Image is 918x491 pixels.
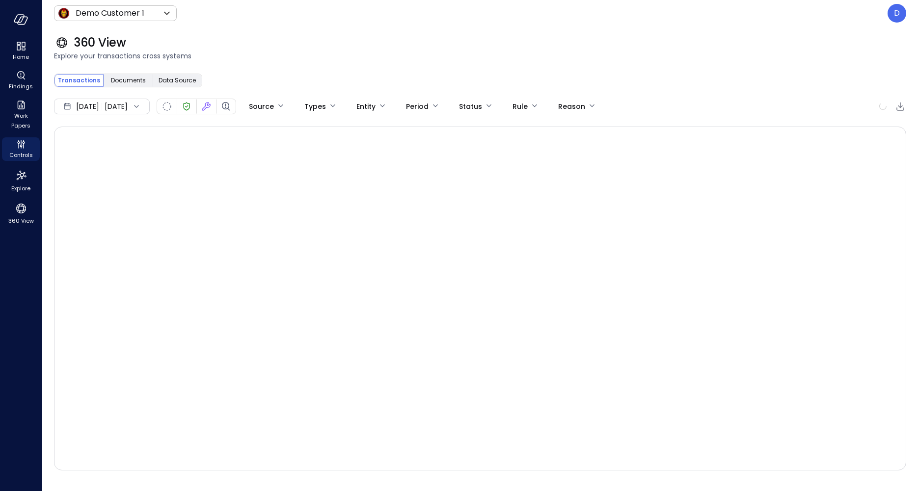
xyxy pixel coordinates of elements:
[220,101,232,112] div: Finding
[2,39,40,63] div: Home
[879,103,887,110] span: calculating...
[2,137,40,161] div: Controls
[2,200,40,227] div: 360 View
[11,183,30,193] span: Explore
[9,150,33,160] span: Controls
[2,167,40,194] div: Explore
[162,102,171,111] div: Not Scanned
[200,101,212,112] div: Fixed
[406,98,429,115] div: Period
[6,111,36,130] span: Work Papers
[356,98,376,115] div: Entity
[9,81,33,91] span: Findings
[894,7,900,19] p: D
[513,98,528,115] div: Rule
[888,4,906,23] div: Dudu
[181,101,192,112] div: Verified
[304,98,326,115] div: Types
[76,7,144,19] p: Demo Customer 1
[558,98,585,115] div: Reason
[76,101,99,112] span: [DATE]
[58,76,100,85] span: Transactions
[249,98,274,115] div: Source
[58,7,70,19] img: Icon
[54,51,906,61] span: Explore your transactions cross systems
[74,35,126,51] span: 360 View
[459,98,482,115] div: Status
[13,52,29,62] span: Home
[2,98,40,131] div: Work Papers
[2,69,40,92] div: Findings
[159,76,196,85] span: Data Source
[111,76,146,85] span: Documents
[8,216,34,226] span: 360 View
